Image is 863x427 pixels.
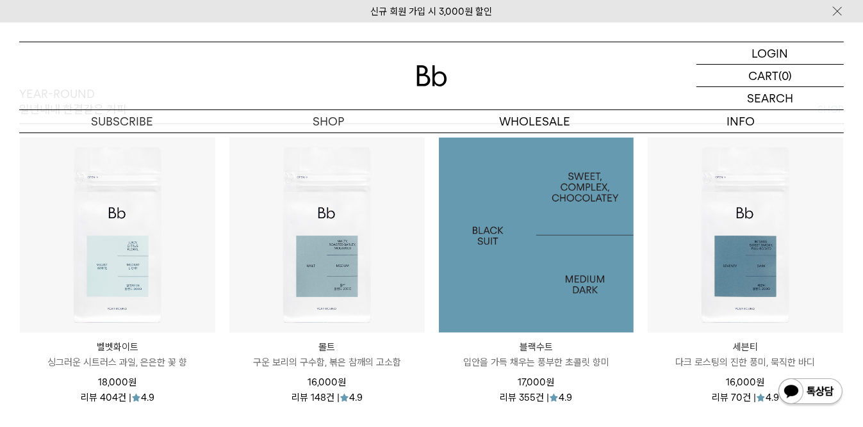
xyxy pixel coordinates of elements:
a: LOGIN [696,42,844,65]
span: 16,000 [727,376,765,388]
p: 싱그러운 시트러스 과일, 은은한 꽃 향 [20,355,215,370]
p: 세븐티 [648,339,843,355]
span: 18,000 [98,376,136,388]
img: 로고 [416,65,447,86]
p: 구운 보리의 구수함, 볶은 참깨의 고소함 [229,355,425,370]
div: 리뷰 148건 | 4.9 [292,390,363,403]
p: SEARCH [747,87,793,109]
img: 몰트 [229,138,425,333]
a: 신규 회원 가입 시 3,000원 할인 [371,6,493,17]
img: 1000000031_add2_036.jpg [439,138,634,333]
p: 벨벳화이트 [20,339,215,355]
span: 16,000 [308,376,346,388]
span: 17,000 [518,376,554,388]
span: 원 [128,376,136,388]
p: 입안을 가득 채우는 풍부한 초콜릿 향미 [439,355,634,370]
span: 원 [757,376,765,388]
a: CART (0) [696,65,844,87]
p: WHOLESALE [432,110,638,133]
img: 세븐티 [648,138,843,333]
a: 몰트 구운 보리의 구수함, 볶은 참깨의 고소함 [229,339,425,370]
a: SHOP [226,110,432,133]
a: 블랙수트 입안을 가득 채우는 풍부한 초콜릿 향미 [439,339,634,370]
img: 벨벳화이트 [20,138,215,333]
p: 몰트 [229,339,425,355]
div: 리뷰 70건 | 4.9 [712,390,779,403]
a: 블랙수트 [439,138,634,333]
p: INFO [637,110,844,133]
div: 리뷰 355건 | 4.9 [500,390,572,403]
p: (0) [778,65,792,86]
img: 카카오톡 채널 1:1 채팅 버튼 [777,377,844,408]
p: 다크 로스팅의 진한 풍미, 묵직한 바디 [648,355,843,370]
a: SUBSCRIBE [19,110,226,133]
p: LOGIN [752,42,789,64]
a: 벨벳화이트 싱그러운 시트러스 과일, 은은한 꽃 향 [20,339,215,370]
span: 원 [338,376,346,388]
p: CART [748,65,778,86]
span: 원 [546,376,554,388]
a: 세븐티 다크 로스팅의 진한 풍미, 묵직한 바디 [648,339,843,370]
p: 블랙수트 [439,339,634,355]
div: 리뷰 404건 | 4.9 [81,390,154,403]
